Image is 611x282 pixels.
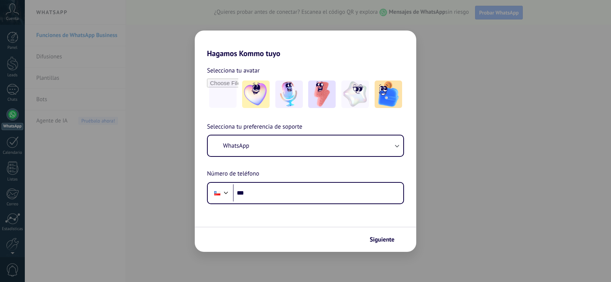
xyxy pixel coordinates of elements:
[275,81,303,108] img: -2.jpeg
[195,31,416,58] h2: Hagamos Kommo tuyo
[210,185,225,201] div: Chile: + 56
[308,81,336,108] img: -3.jpeg
[207,122,302,132] span: Selecciona tu preferencia de soporte
[370,237,394,242] span: Siguiente
[223,142,249,150] span: WhatsApp
[375,81,402,108] img: -5.jpeg
[366,233,405,246] button: Siguiente
[207,169,259,179] span: Número de teléfono
[242,81,270,108] img: -1.jpeg
[208,135,403,156] button: WhatsApp
[207,66,260,76] span: Selecciona tu avatar
[341,81,369,108] img: -4.jpeg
